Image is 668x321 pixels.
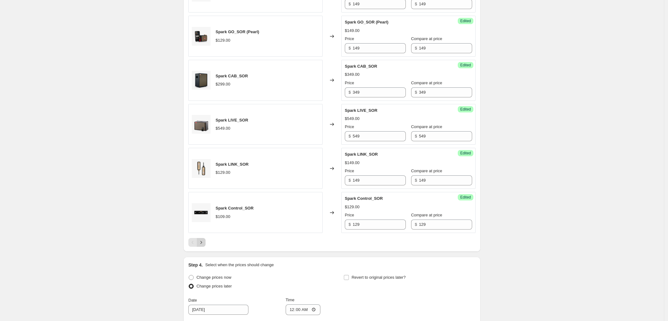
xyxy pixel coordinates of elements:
span: Edited [460,195,471,200]
span: Time [286,298,294,302]
span: $ [349,2,351,6]
span: $ [349,222,351,227]
span: Price [345,124,354,129]
span: Compare at price [411,124,442,129]
span: Spark GO_SOR (Pearl) [216,29,259,34]
span: Price [345,80,354,85]
span: Spark Control_SOR [216,206,253,210]
div: $549.00 [345,116,359,122]
p: Select when the prices should change [205,262,274,268]
span: Compare at price [411,36,442,41]
span: $ [349,134,351,138]
span: Compare at price [411,168,442,173]
span: Compare at price [411,213,442,217]
span: $ [415,178,417,183]
span: $ [415,222,417,227]
div: $299.00 [216,81,230,87]
span: $ [415,46,417,50]
span: Price [345,213,354,217]
span: Compare at price [411,80,442,85]
span: Change prices now [196,275,231,280]
div: $149.00 [345,160,359,166]
span: $ [349,46,351,50]
span: Edited [460,18,471,23]
span: $ [349,178,351,183]
nav: Pagination [188,238,206,247]
div: $129.00 [216,169,230,176]
span: $ [415,2,417,6]
button: Next [197,238,206,247]
img: 2_9f05e340-1725-4eb3-ba86-f9768535a089_80x.jpg [192,71,211,90]
div: $149.00 [345,28,359,34]
span: Price [345,168,354,173]
span: Spark GO_SOR (Pearl) [345,20,388,24]
div: $109.00 [216,214,230,220]
span: Revert to original prices later? [352,275,406,280]
span: Spark LIVE_SOR [345,108,377,113]
span: Spark LINK_SOR [216,162,248,167]
img: spark-control-front_80x.png [192,203,211,222]
span: Spark CAB_SOR [345,64,377,69]
span: Date [188,298,197,303]
div: $129.00 [345,204,359,210]
img: SparkGo111_bed96b07-cb1d-4952-8a74-ff610c092fa7_80x.jpg [192,27,211,46]
input: 8/29/2025 [188,305,248,315]
img: 1_ec3c6ba2-c0e1-4f33-8b12-ba18dec3037d_80x.jpg [192,159,211,178]
span: Spark Control_SOR [345,196,383,201]
div: $129.00 [216,37,230,44]
span: Edited [460,151,471,156]
input: 12:00 [286,304,321,315]
img: 1_57c8c035-89a3-48b1-8cc0-802e2891d342_80x.jpg [192,115,211,134]
h2: Step 4. [188,262,203,268]
span: Change prices later [196,284,232,288]
span: $ [415,134,417,138]
span: Spark CAB_SOR [216,74,248,78]
span: Spark LINK_SOR [345,152,378,157]
span: Edited [460,63,471,68]
span: Spark LIVE_SOR [216,118,248,122]
span: $ [349,90,351,95]
div: $549.00 [216,125,230,132]
span: Edited [460,107,471,112]
span: Price [345,36,354,41]
span: $ [415,90,417,95]
div: $349.00 [345,71,359,78]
